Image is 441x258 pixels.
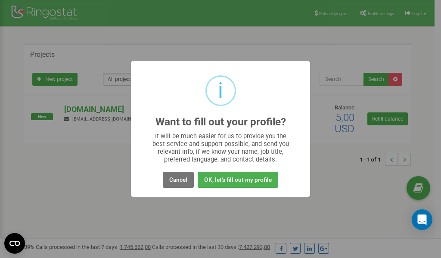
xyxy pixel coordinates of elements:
div: Open Intercom Messenger [412,209,432,230]
button: OK, let's fill out my profile [198,172,278,188]
div: It will be much easier for us to provide you the best service and support possible, and send you ... [148,132,293,163]
div: i [218,77,223,105]
button: Open CMP widget [4,233,25,254]
button: Cancel [163,172,194,188]
h2: Want to fill out your profile? [155,116,286,128]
